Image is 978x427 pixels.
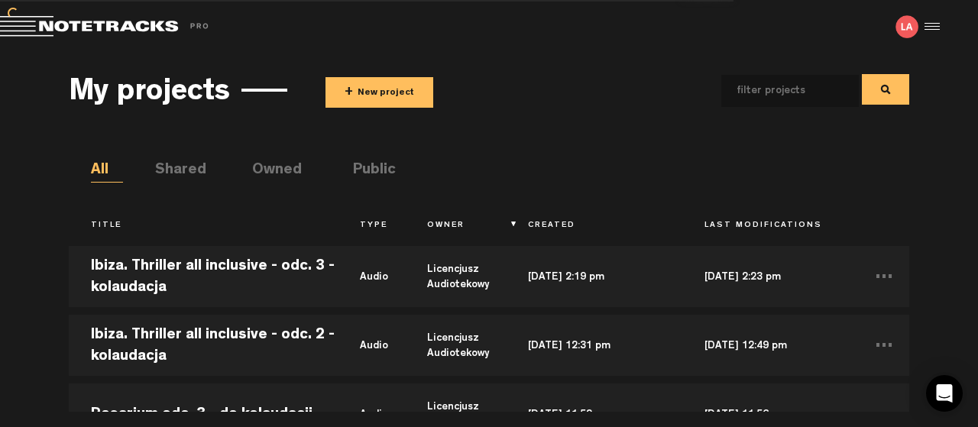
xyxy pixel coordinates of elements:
td: [DATE] 12:31 pm [506,311,682,380]
li: Public [353,160,385,183]
td: Licencjusz Audiotekowy [405,242,506,311]
td: ... [859,242,909,311]
button: +New project [325,77,433,108]
td: [DATE] 12:49 pm [682,311,859,380]
th: Created [506,213,682,239]
td: audio [338,242,405,311]
td: [DATE] 2:23 pm [682,242,859,311]
td: ... [859,311,909,380]
span: + [345,84,353,102]
li: All [91,160,123,183]
td: audio [338,311,405,380]
td: [DATE] 2:19 pm [506,242,682,311]
td: Ibiza. Thriller all inclusive - odc. 3 - kolaudacja [69,242,338,311]
img: letters [895,15,918,38]
th: Last Modifications [682,213,859,239]
th: Title [69,213,338,239]
td: Ibiza. Thriller all inclusive - odc. 2 - kolaudacja [69,311,338,380]
input: filter projects [721,75,834,107]
div: Open Intercom Messenger [926,375,963,412]
li: Owned [252,160,284,183]
li: Shared [155,160,187,183]
th: Owner [405,213,506,239]
td: Licencjusz Audiotekowy [405,311,506,380]
h3: My projects [69,77,230,111]
th: Type [338,213,405,239]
